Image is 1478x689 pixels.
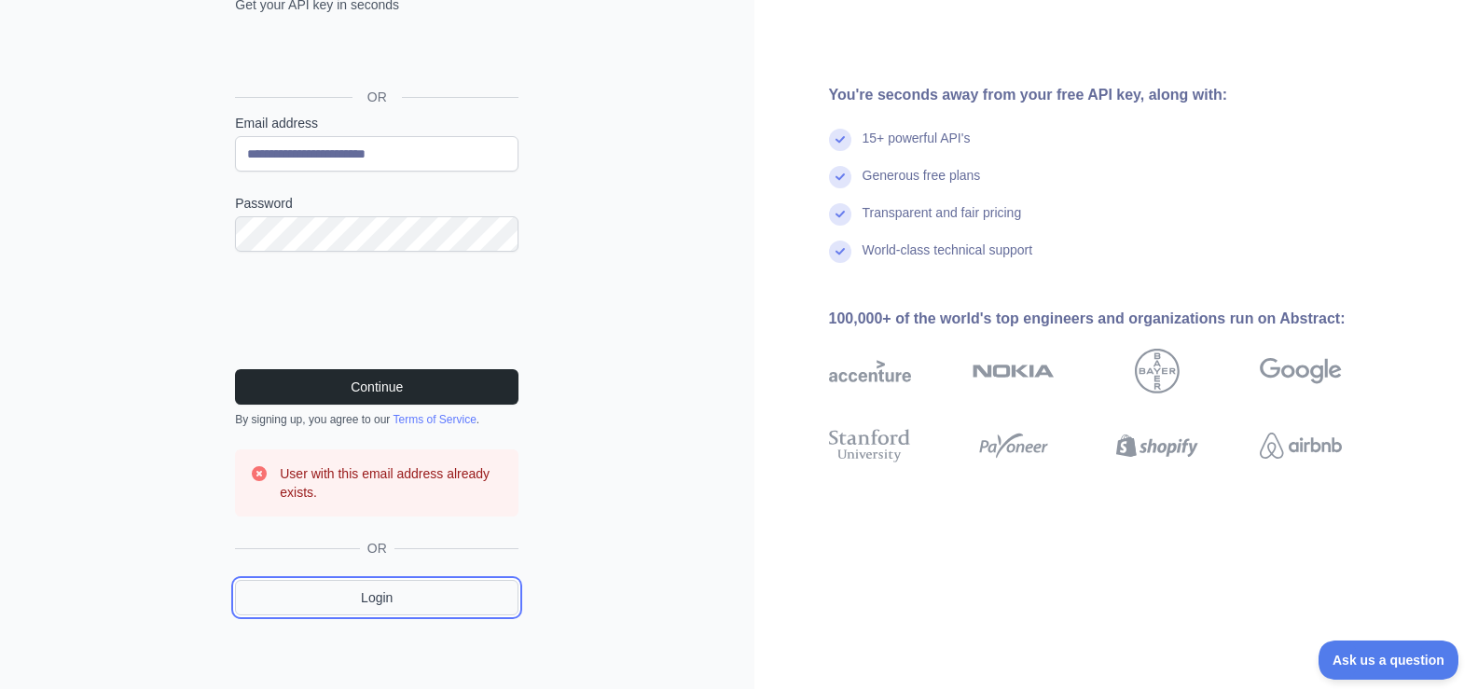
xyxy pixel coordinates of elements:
label: Password [235,194,518,213]
img: accenture [829,349,911,393]
img: bayer [1135,349,1180,393]
img: check mark [829,241,851,263]
a: Terms of Service [393,413,476,426]
a: Login [235,580,518,615]
span: OR [360,539,394,558]
div: World-class technical support [863,241,1033,278]
img: check mark [829,129,851,151]
img: google [1260,349,1342,393]
h3: User with this email address already exists. [280,464,504,502]
label: Email address [235,114,518,132]
img: nokia [973,349,1055,393]
iframe: Toggle Customer Support [1319,641,1459,680]
div: Generous free plans [863,166,981,203]
iframe: reCAPTCHA [235,274,518,347]
div: You're seconds away from your free API key, along with: [829,84,1402,106]
span: OR [352,88,402,106]
div: By signing up, you agree to our . [235,412,518,427]
img: check mark [829,166,851,188]
div: 100,000+ of the world's top engineers and organizations run on Abstract: [829,308,1402,330]
img: shopify [1116,425,1198,466]
img: airbnb [1260,425,1342,466]
div: 15+ powerful API's [863,129,971,166]
img: check mark [829,203,851,226]
div: Transparent and fair pricing [863,203,1022,241]
img: stanford university [829,425,911,466]
img: payoneer [973,425,1055,466]
iframe: Sign in with Google Button [226,34,524,76]
button: Continue [235,369,518,405]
